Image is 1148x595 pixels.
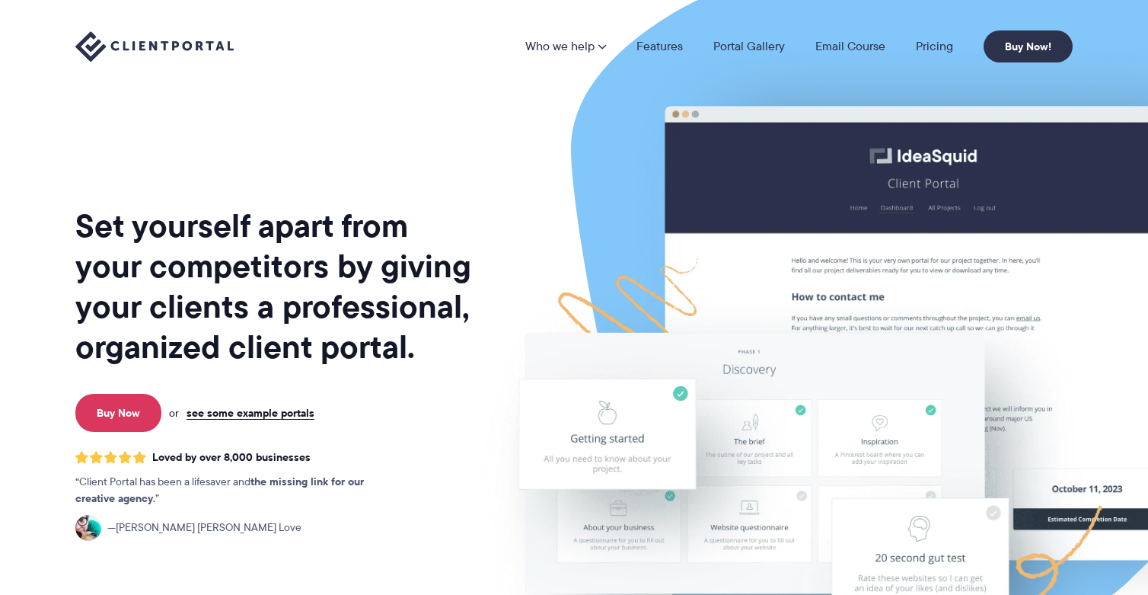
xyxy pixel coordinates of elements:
span: Loved by over 8,000 businesses [152,451,311,464]
a: Buy Now [75,394,161,432]
a: Pricing [916,40,953,53]
a: Who we help [525,40,606,53]
a: Buy Now! [984,30,1073,62]
strong: the missing link for our creative agency [75,473,364,507]
p: Client Portal has been a lifesaver and . [75,474,395,507]
a: see some example portals [187,406,314,420]
a: Features [636,40,683,53]
h1: Set yourself apart from your competitors by giving your clients a professional, organized client ... [75,206,474,367]
a: Email Course [815,40,885,53]
span: or [169,406,179,420]
a: Portal Gallery [713,40,785,53]
span: [PERSON_NAME] [PERSON_NAME] Love [107,520,301,536]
